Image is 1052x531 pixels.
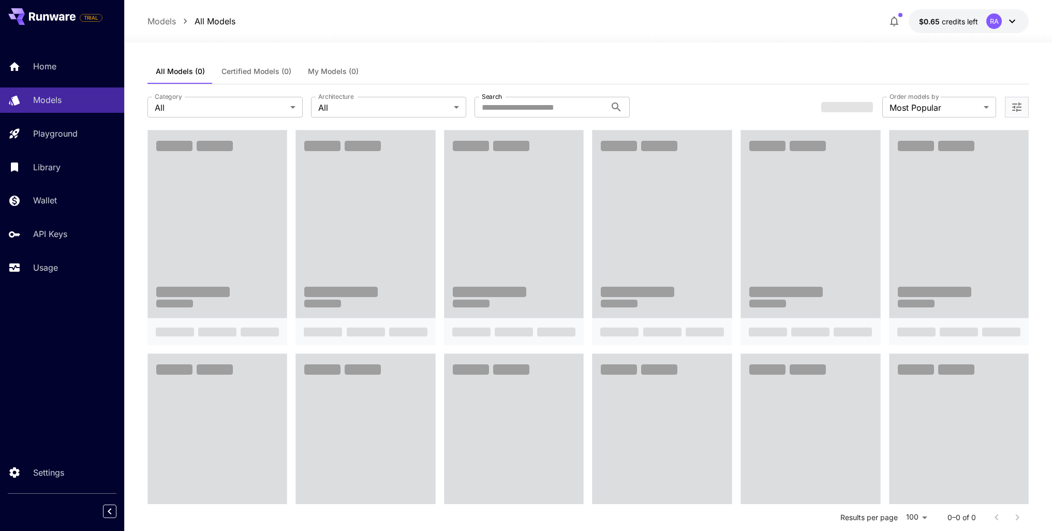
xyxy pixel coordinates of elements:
[33,261,58,274] p: Usage
[33,94,62,106] p: Models
[195,15,235,27] a: All Models
[909,9,1029,33] button: $0.64532RA
[103,505,116,518] button: Collapse sidebar
[33,60,56,72] p: Home
[33,228,67,240] p: API Keys
[80,11,102,24] span: Add your payment card to enable full platform functionality.
[890,92,939,101] label: Order models by
[33,127,78,140] p: Playground
[308,67,359,76] span: My Models (0)
[890,101,980,114] span: Most Popular
[318,101,450,114] span: All
[947,512,976,523] p: 0–0 of 0
[147,15,176,27] a: Models
[155,92,182,101] label: Category
[33,466,64,479] p: Settings
[155,101,286,114] span: All
[919,17,942,26] span: $0.65
[111,502,124,521] div: Collapse sidebar
[482,92,502,101] label: Search
[840,512,898,523] p: Results per page
[942,17,978,26] span: credits left
[156,67,205,76] span: All Models (0)
[33,194,57,207] p: Wallet
[80,14,102,22] span: TRIAL
[1011,101,1023,114] button: Open more filters
[919,16,978,27] div: $0.64532
[318,92,353,101] label: Architecture
[33,161,61,173] p: Library
[986,13,1002,29] div: RA
[902,510,931,525] div: 100
[221,67,291,76] span: Certified Models (0)
[147,15,235,27] nav: breadcrumb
